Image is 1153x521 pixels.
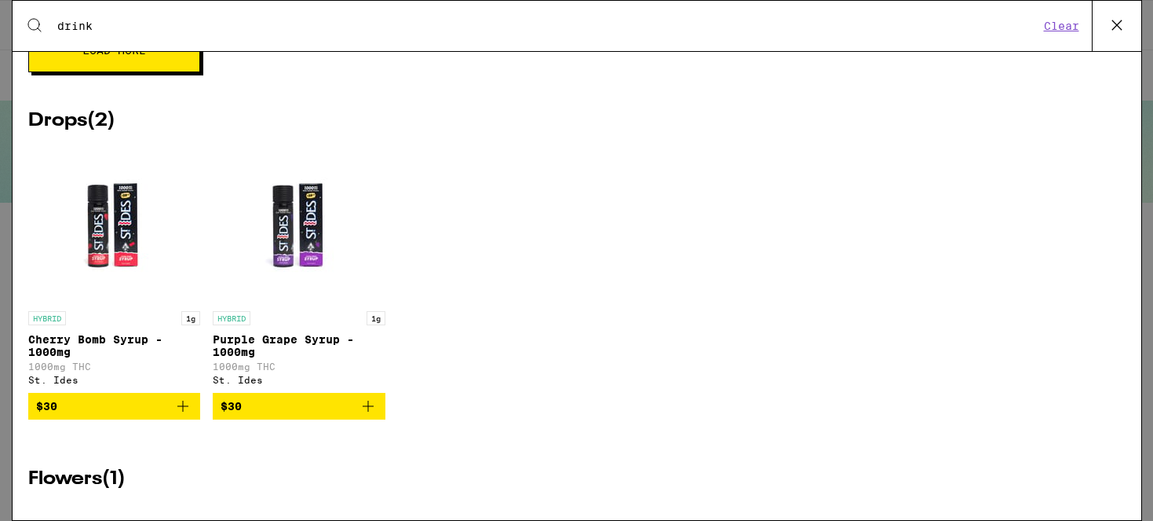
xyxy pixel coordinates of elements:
span: $30 [221,400,242,413]
p: 1g [367,311,385,325]
p: Purple Grape Syrup - 1000mg [213,333,385,358]
div: St. Ides [28,375,201,385]
img: St. Ides - Cherry Bomb Syrup - 1000mg [35,146,192,303]
button: Clear [1039,19,1084,33]
p: 1000mg THC [213,361,385,372]
button: Add to bag [28,393,201,420]
span: $30 [36,400,57,413]
h2: Drops ( 2 ) [28,112,1126,130]
p: HYBRID [28,311,66,325]
button: Add to bag [213,393,385,420]
a: Open page for Cherry Bomb Syrup - 1000mg from St. Ides [28,146,201,393]
p: 1000mg THC [28,361,201,372]
a: Open page for Purple Grape Syrup - 1000mg from St. Ides [213,146,385,393]
span: Load More [82,45,146,56]
h2: Flowers ( 1 ) [28,470,1126,489]
span: Hi. Need any help? [9,11,113,24]
img: St. Ides - Purple Grape Syrup - 1000mg [221,146,378,303]
p: Cherry Bomb Syrup - 1000mg [28,333,201,358]
p: HYBRID [213,311,250,325]
input: Search for products & categories [57,19,1039,33]
div: St. Ides [213,375,385,385]
p: 1g [181,311,200,325]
